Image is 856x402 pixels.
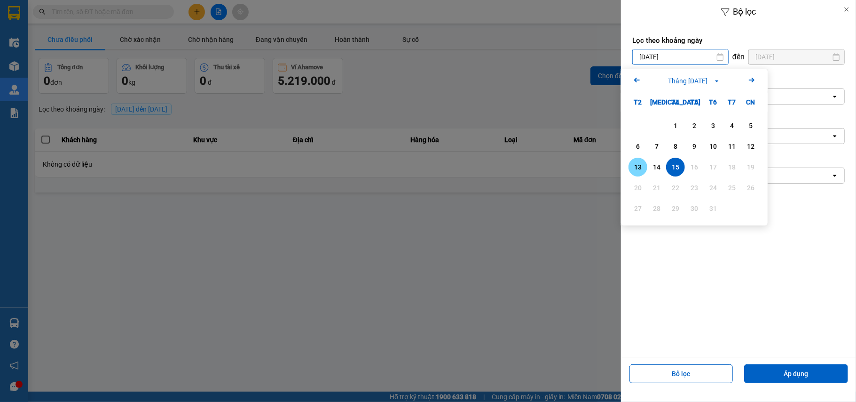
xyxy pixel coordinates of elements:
div: 15 [669,161,682,173]
div: 28 [650,203,663,214]
div: 13 [631,161,644,173]
button: Next month. [746,74,757,87]
div: Choose Chủ Nhật, tháng 10 12 2025. It's available. [741,137,760,156]
button: Áp dụng [744,364,848,383]
div: 1 [669,120,682,131]
div: 26 [744,182,757,193]
div: 12 [744,141,757,152]
div: 20 [631,182,644,193]
div: 30 [688,203,701,214]
div: 18 [725,161,738,173]
div: Choose Thứ Sáu, tháng 10 3 2025. It's available. [704,116,722,135]
svg: open [831,93,839,100]
div: Not available. Thứ Năm, tháng 10 23 2025. [685,178,704,197]
div: Not available. Thứ Sáu, tháng 10 24 2025. [704,178,722,197]
div: T7 [722,93,741,112]
div: Choose Thứ Hai, tháng 10 6 2025. It's available. [628,137,647,156]
div: 3 [707,120,720,131]
div: Choose Thứ Ba, tháng 10 14 2025. It's available. [647,158,666,177]
div: Not available. Thứ Ba, tháng 10 28 2025. [647,199,666,218]
div: 22 [669,182,682,193]
button: Previous month. [631,74,643,87]
div: 6 [631,141,644,152]
div: Not available. Thứ Tư, tháng 10 22 2025. [666,178,685,197]
div: Not available. Thứ Sáu, tháng 10 31 2025. [704,199,722,218]
div: Selected. Thứ Tư, tháng 10 15 2025. It's available. [666,158,685,177]
div: T4 [666,93,685,112]
div: Choose Thứ Ba, tháng 10 7 2025. It's available. [647,137,666,156]
div: đến [729,52,748,62]
label: Lọc theo khoảng ngày [632,36,845,45]
div: Not available. Thứ Năm, tháng 10 30 2025. [685,199,704,218]
div: Not available. Thứ Hai, tháng 10 20 2025. [628,178,647,197]
div: 17 [707,161,720,173]
div: 14 [650,161,663,173]
input: Select a date. [749,49,844,64]
div: Choose Chủ Nhật, tháng 10 5 2025. It's available. [741,116,760,135]
div: Choose Thứ Sáu, tháng 10 10 2025. It's available. [704,137,722,156]
svg: Arrow Left [631,74,643,86]
div: Choose Thứ Bảy, tháng 10 4 2025. It's available. [722,116,741,135]
div: Not available. Thứ Bảy, tháng 10 18 2025. [722,158,741,177]
div: 2 [688,120,701,131]
div: 19 [744,161,757,173]
div: T5 [685,93,704,112]
div: Not available. Chủ Nhật, tháng 10 26 2025. [741,178,760,197]
div: T2 [628,93,647,112]
div: 29 [669,203,682,214]
div: T6 [704,93,722,112]
div: Calendar. [621,69,768,225]
div: 27 [631,203,644,214]
div: Choose Thứ Năm, tháng 10 9 2025. It's available. [685,137,704,156]
div: 23 [688,182,701,193]
button: Tháng [DATE] [665,76,723,86]
div: 24 [707,182,720,193]
div: 10 [707,141,720,152]
input: Select a date. [633,49,728,64]
div: 5 [744,120,757,131]
div: Choose Thứ Tư, tháng 10 1 2025. It's available. [666,116,685,135]
div: 21 [650,182,663,193]
svg: open [831,172,839,179]
div: CN [741,93,760,112]
svg: open [831,132,839,140]
div: Not available. Thứ Hai, tháng 10 27 2025. [628,199,647,218]
div: Not available. Chủ Nhật, tháng 10 19 2025. [741,158,760,177]
div: 9 [688,141,701,152]
div: Not available. Thứ Năm, tháng 10 16 2025. [685,158,704,177]
div: 16 [688,161,701,173]
button: Bỏ lọc [629,364,733,383]
div: Choose Thứ Tư, tháng 10 8 2025. It's available. [666,137,685,156]
div: Choose Thứ Năm, tháng 10 2 2025. It's available. [685,116,704,135]
svg: Arrow Right [746,74,757,86]
div: 8 [669,141,682,152]
div: 7 [650,141,663,152]
span: Bộ lọc [733,7,756,16]
div: [MEDICAL_DATA] [647,93,666,112]
div: 25 [725,182,738,193]
div: Not available. Thứ Bảy, tháng 10 25 2025. [722,178,741,197]
div: 4 [725,120,738,131]
div: Not available. Thứ Tư, tháng 10 29 2025. [666,199,685,218]
div: Not available. Thứ Sáu, tháng 10 17 2025. [704,158,722,177]
div: Not available. Thứ Ba, tháng 10 21 2025. [647,178,666,197]
div: 31 [707,203,720,214]
div: 11 [725,141,738,152]
div: Choose Thứ Hai, tháng 10 13 2025. It's available. [628,158,647,177]
div: Choose Thứ Bảy, tháng 10 11 2025. It's available. [722,137,741,156]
